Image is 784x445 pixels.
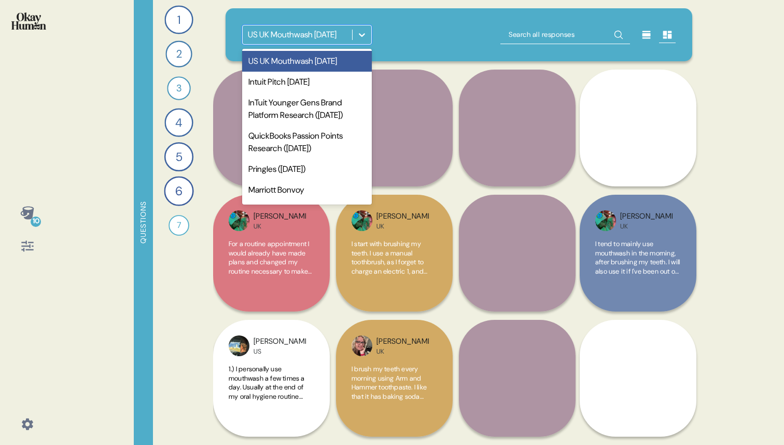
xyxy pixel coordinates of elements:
div: 4 [164,108,193,137]
div: UK [376,222,429,231]
div: US UK Mouthwash [DATE] [248,29,337,41]
img: profilepic_rand_vn6iNu4Oxu-1751914460.jpg [352,335,372,356]
div: 10 [31,217,41,227]
span: I tend to mainly use mouthwash in the morning, after brushing my teeth. I will also use it if I'v... [595,239,680,439]
div: 5 [164,142,193,171]
div: [PERSON_NAME] [620,211,673,222]
img: profilepic_rand_9eGw6Hzyz2-1751914550.jpg [595,210,616,231]
div: Marriott Bonvoy [242,180,372,200]
div: QuickBooks Passion Points Research ([DATE]) [242,126,372,159]
div: Sonic Pitch Phase 1 [242,200,372,221]
div: UK [620,222,673,231]
div: Intuit Pitch [DATE] [242,72,372,92]
div: 3 [167,76,190,100]
div: [PERSON_NAME] [376,336,429,347]
div: Pringles ([DATE]) [242,159,372,180]
div: [PERSON_NAME] [254,336,306,347]
div: 1 [164,5,193,34]
img: profilepic_rand_TH4WBerqcK-1751914550.jpg [229,335,249,356]
input: Search all responses [500,25,630,44]
div: 7 [169,215,189,236]
div: US UK Mouthwash [DATE] [242,51,372,72]
div: UK [254,222,306,231]
div: 2 [165,41,192,67]
div: [PERSON_NAME] [376,211,429,222]
div: US [254,347,306,356]
div: UK [376,347,429,356]
div: [PERSON_NAME] [254,211,306,222]
div: 6 [164,176,193,206]
div: InTuit Younger Gens Brand Platform Research ([DATE]) [242,92,372,126]
img: profilepic_rand_OsKt1qoVFI-1751914492.jpg [229,210,249,231]
img: okayhuman.3b1b6348.png [11,12,46,30]
img: profilepic_rand_ymovo2ageZ-1751914461.jpg [352,210,372,231]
